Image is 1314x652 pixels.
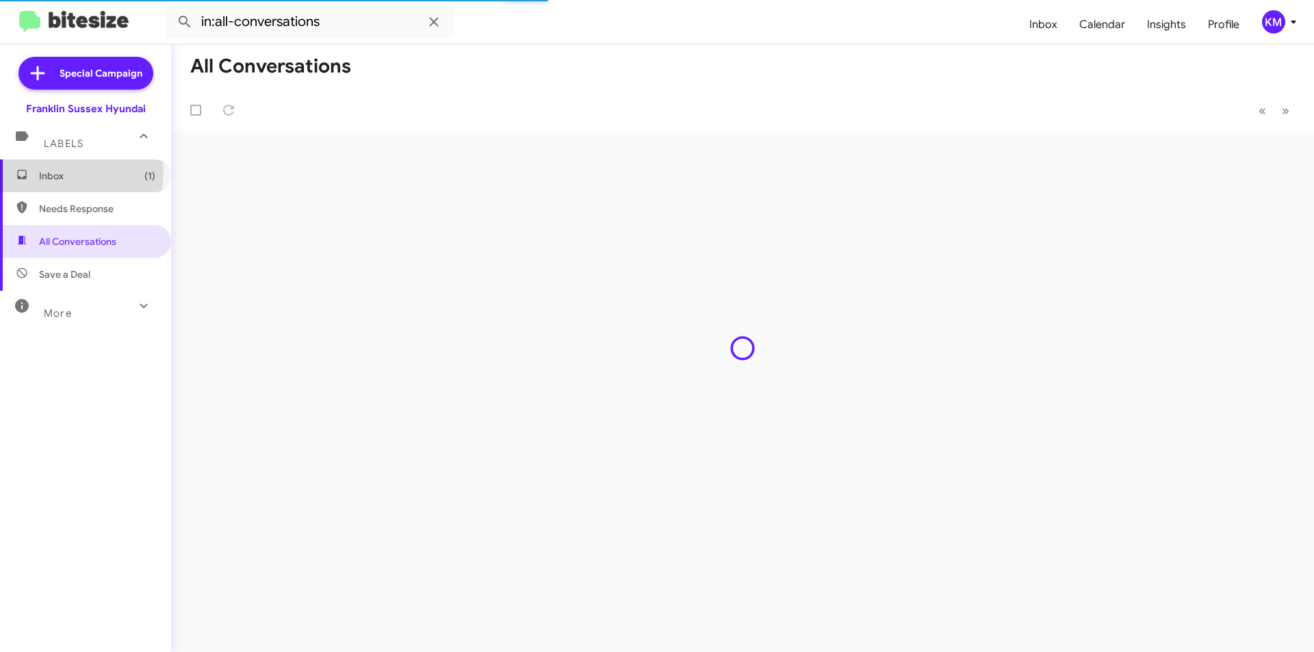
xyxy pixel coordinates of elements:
[39,169,155,183] span: Inbox
[44,138,83,150] span: Labels
[1282,102,1289,119] span: »
[1259,102,1266,119] span: «
[1197,5,1250,44] a: Profile
[39,268,90,281] span: Save a Deal
[1250,10,1299,34] button: KM
[1068,5,1136,44] a: Calendar
[39,235,116,248] span: All Conversations
[1250,96,1274,125] button: Previous
[39,202,155,216] span: Needs Response
[166,5,453,38] input: Search
[44,307,72,320] span: More
[1274,96,1298,125] button: Next
[1136,5,1197,44] a: Insights
[1262,10,1285,34] div: KM
[60,66,142,80] span: Special Campaign
[18,57,153,90] a: Special Campaign
[26,102,146,116] div: Franklin Sussex Hyundai
[1018,5,1068,44] a: Inbox
[190,55,351,77] h1: All Conversations
[1251,96,1298,125] nav: Page navigation example
[144,169,155,183] span: (1)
